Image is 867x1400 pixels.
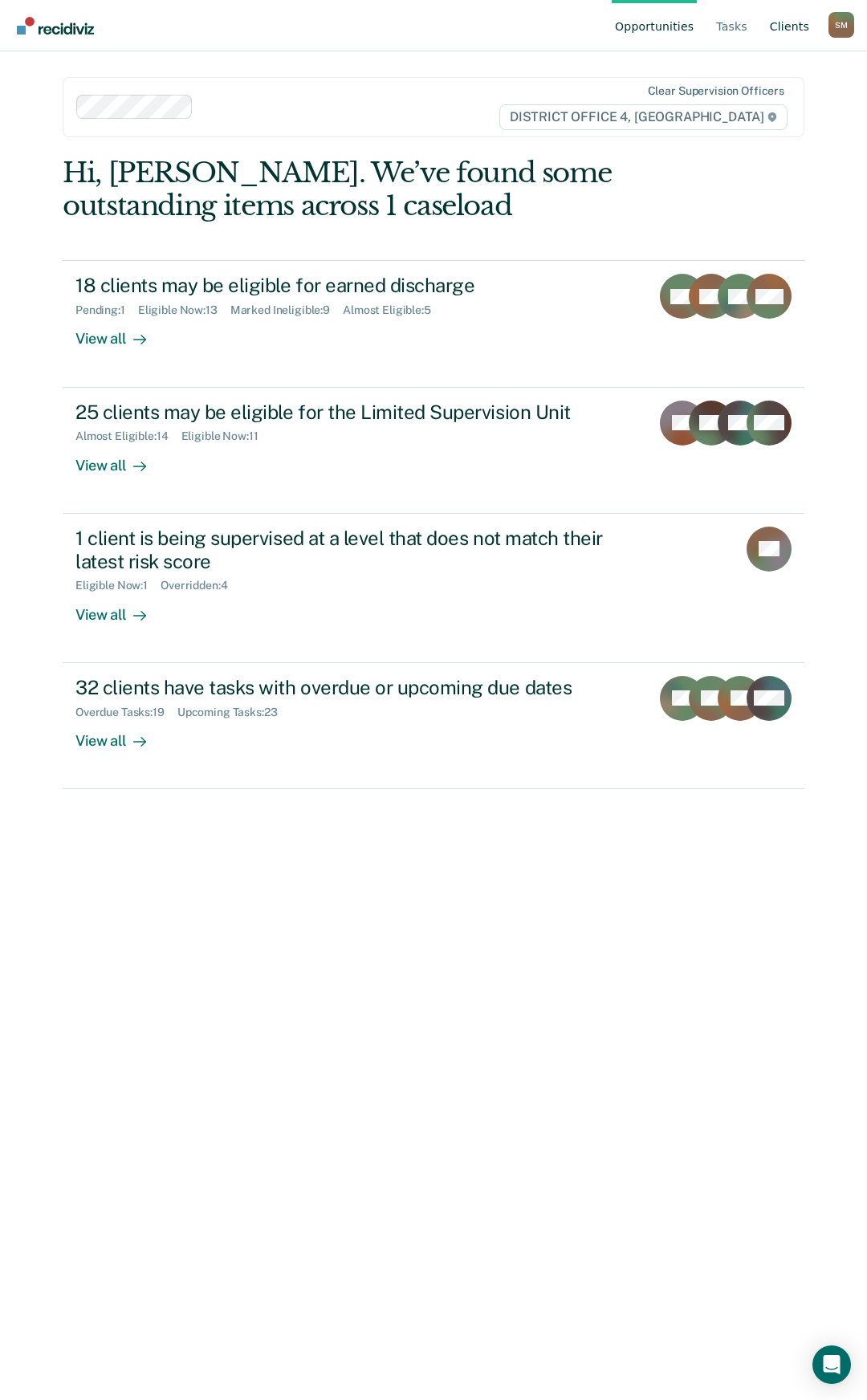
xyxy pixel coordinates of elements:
[181,429,271,443] div: Eligible Now : 11
[75,706,177,719] div: Overdue Tasks : 19
[177,706,291,719] div: Upcoming Tasks : 23
[75,429,181,443] div: Almost Eligible : 14
[828,12,854,38] div: S M
[75,592,165,624] div: View all
[812,1345,851,1384] div: Open Intercom Messenger
[75,443,165,474] div: View all
[499,104,788,130] span: DISTRICT OFFICE 4, [GEOGRAPHIC_DATA]
[343,303,444,317] div: Almost Eligible : 5
[75,527,639,573] div: 1 client is being supervised at a level that does not match their latest risk score
[828,12,854,38] button: Profile dropdown button
[63,514,804,663] a: 1 client is being supervised at a level that does not match their latest risk scoreEligible Now:1...
[63,663,804,789] a: 32 clients have tasks with overdue or upcoming due datesOverdue Tasks:19Upcoming Tasks:23View all
[75,676,637,699] div: 32 clients have tasks with overdue or upcoming due dates
[63,388,804,514] a: 25 clients may be eligible for the Limited Supervision UnitAlmost Eligible:14Eligible Now:11View all
[75,401,637,424] div: 25 clients may be eligible for the Limited Supervision Unit
[648,84,784,98] div: Clear supervision officers
[75,303,138,317] div: Pending : 1
[75,718,165,750] div: View all
[17,17,94,35] img: Recidiviz
[161,579,240,592] div: Overridden : 4
[75,274,637,297] div: 18 clients may be eligible for earned discharge
[63,157,656,222] div: Hi, [PERSON_NAME]. We’ve found some outstanding items across 1 caseload
[230,303,343,317] div: Marked Ineligible : 9
[138,303,230,317] div: Eligible Now : 13
[75,579,161,592] div: Eligible Now : 1
[75,317,165,348] div: View all
[63,260,804,387] a: 18 clients may be eligible for earned dischargePending:1Eligible Now:13Marked Ineligible:9Almost ...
